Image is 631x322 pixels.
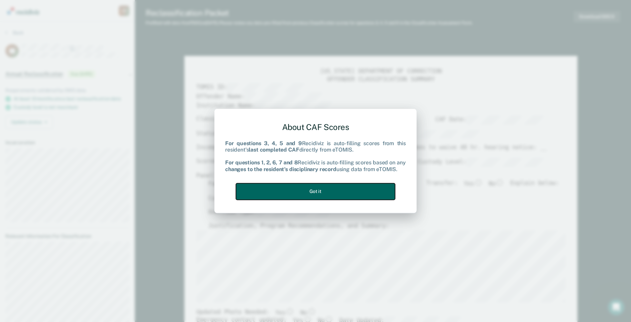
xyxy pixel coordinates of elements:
b: changes to the resident's disciplinary record [225,166,336,172]
b: For questions 1, 2, 6, 7 and 8 [225,160,298,166]
b: last completed CAF [249,147,299,153]
button: Got it [236,183,395,200]
div: Recidiviz is auto-filling scores from this resident's directly from eTOMIS. Recidiviz is auto-fil... [225,140,406,172]
b: For questions 3, 4, 5 and 9 [225,140,302,147]
div: About CAF Scores [225,117,406,137]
